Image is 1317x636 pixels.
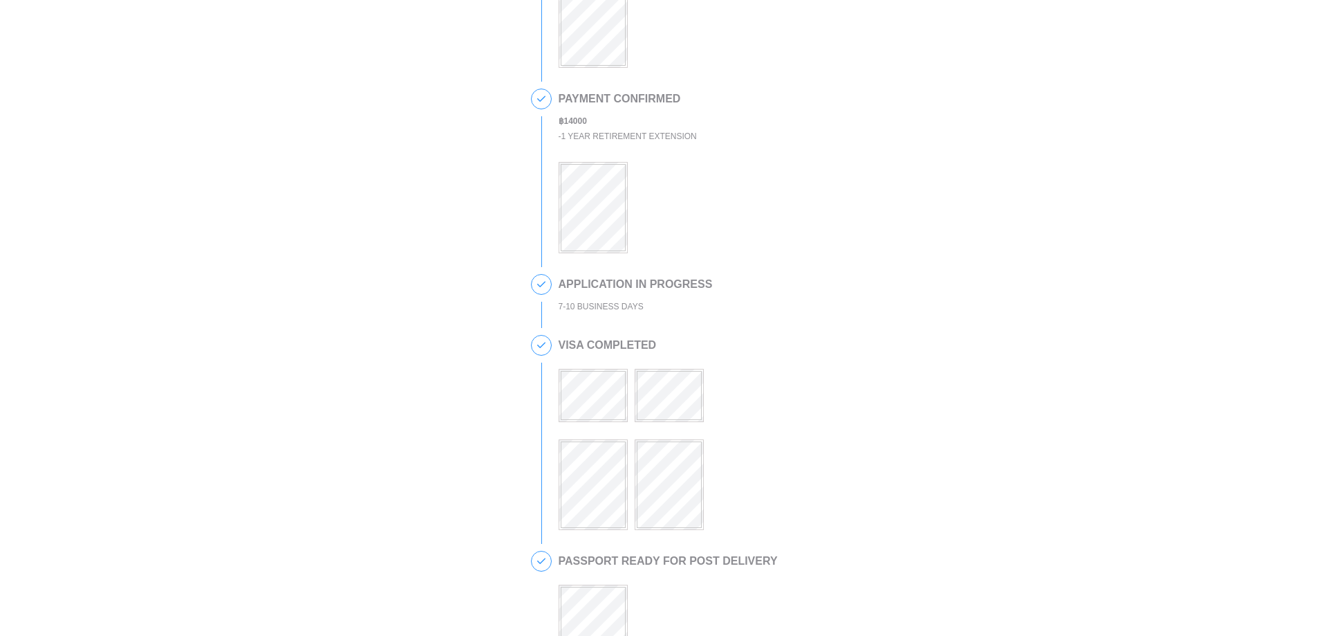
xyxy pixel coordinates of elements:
div: 7-10 BUSINESS DAYS [559,299,713,315]
div: - 1 Year Retirement Extension [559,129,697,145]
h2: PAYMENT CONFIRMED [559,93,697,105]
h2: VISA COMPLETED [559,339,780,352]
span: 3 [532,275,551,294]
b: ฿ 14000 [559,116,587,126]
span: 2 [532,89,551,109]
span: 5 [532,552,551,571]
span: 4 [532,336,551,355]
h2: PASSPORT READY FOR POST DELIVERY [559,555,780,567]
h2: APPLICATION IN PROGRESS [559,278,713,291]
